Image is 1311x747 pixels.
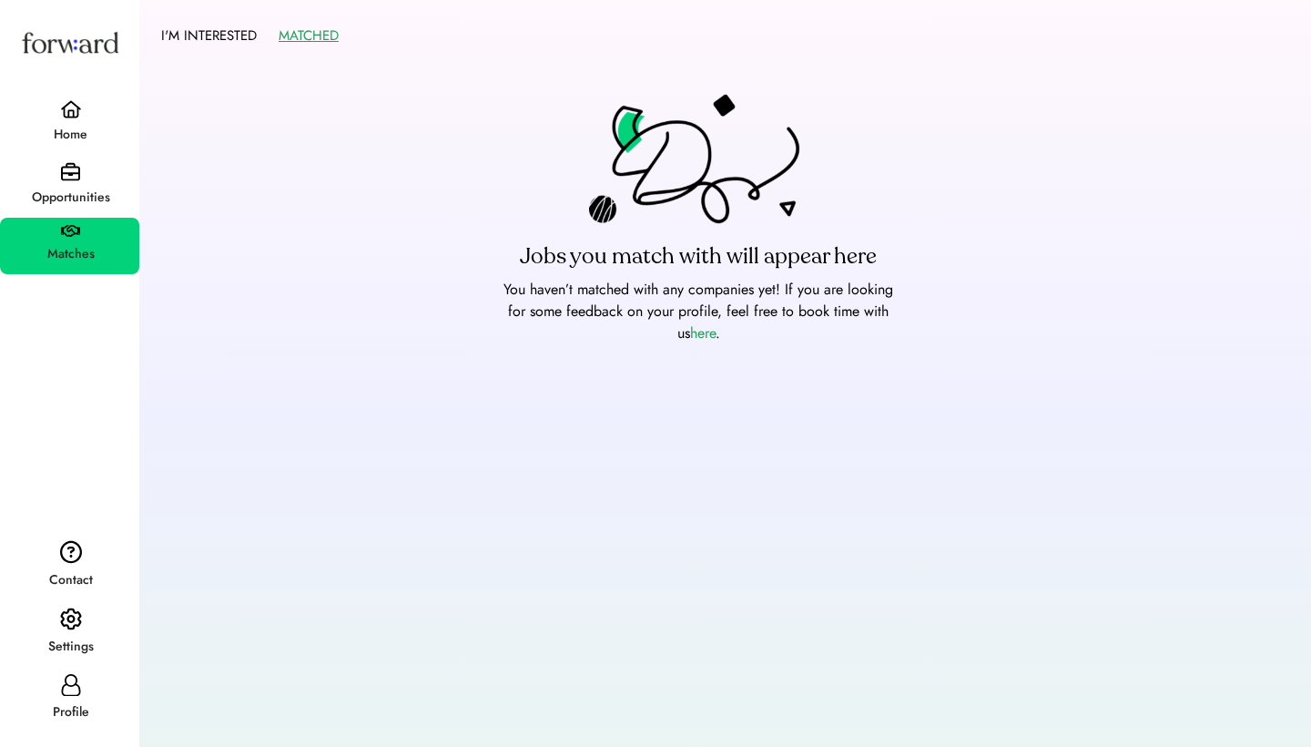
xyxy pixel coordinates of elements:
img: contact.svg [60,540,82,564]
img: Forward logo [18,15,122,70]
button: I'M INTERESTED [161,22,257,50]
div: Opportunities [2,187,139,209]
div: Settings [2,636,139,658]
a: here [690,322,716,343]
img: briefcase.svg [61,162,80,181]
button: MATCHED [279,22,339,50]
img: handshake.svg [61,225,80,238]
div: Home [2,124,139,146]
img: settings.svg [60,608,82,631]
div: Matches [2,243,139,265]
div: Contact [2,569,139,591]
div: Jobs you match with will appear here [520,242,877,271]
img: fortune%20cookie.png [589,94,808,235]
div: You haven’t matched with any companies yet! If you are looking for some feedback on your profile,... [498,279,899,344]
img: home.svg [60,100,82,118]
div: Profile [2,701,139,723]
